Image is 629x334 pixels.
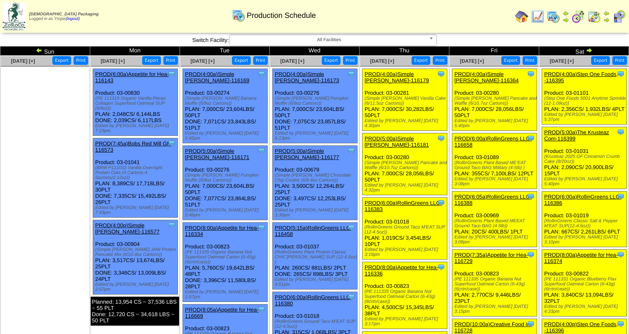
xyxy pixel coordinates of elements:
a: [DATE] [+] [370,58,394,64]
a: [DATE] [+] [101,58,125,64]
div: Product: 03-00969 PLAN: 20CS / 400LBS / 1PLT [452,192,537,247]
a: PROD(6:00a)Appetite for Hea-116143 [95,71,169,83]
div: Edited by [PERSON_NAME] [DATE] 3:08pm [454,177,537,187]
a: PROD(5:00a)Simple [PERSON_NAME]-116181 [365,135,429,148]
img: home.gif [515,10,528,23]
img: Tooltip [527,320,535,328]
a: PROD(5:00a)The Krusteaz Com-116399 [544,129,609,142]
div: Product: 03-00823 PLAN: 5,760CS / 19,642LBS / 48PLT DONE: 3,396CS / 11,580LBS / 28PLT [183,223,268,302]
span: All Facilities [233,35,426,45]
div: Edited by [PERSON_NAME] [DATE] 5:37pm [544,112,627,122]
div: (Krusteaz 2025 GF Cinnamon Crumb Cake (8/20oz)) [544,154,627,164]
a: PROD(6:00a)RollinGreens LLC-116380 [275,294,352,307]
img: zoroco-logo-small.webp [2,2,25,30]
img: line_graph.gif [531,10,544,23]
img: Tooltip [437,134,445,142]
a: PROD(5:00a)Simple [PERSON_NAME]-116177 [275,148,339,160]
div: (Simple [PERSON_NAME] Pumpkin Muffin (6/9oz Cartons)) [275,96,357,106]
div: Edited by [PERSON_NAME] [DATE] 5:46pm [185,208,267,218]
div: Edited by [PERSON_NAME] [DATE] 3:10pm [544,235,627,245]
button: Export [232,56,251,65]
img: arrowleft.gif [562,10,569,17]
div: Product: 03-00679 PLAN: 3,500CS / 12,264LBS / 25PLT DONE: 3,497CS / 12,253LBS / 25PLT [273,146,358,220]
img: Tooltip [257,223,266,232]
button: Print [74,56,88,65]
img: calendarprod.gif [232,9,245,22]
img: Tooltip [617,128,625,136]
div: Edited by [PERSON_NAME] [DATE] 1:07pm [185,290,267,300]
img: calendarblend.gif [572,10,585,23]
div: Product: 03-00823 PLAN: 2,770CS / 9,446LBS / 23PLT [452,250,537,317]
div: (PE 111335 Organic Banana Nut Superfood Oatmeal Carton (6-43g)(6crtn/case)) [454,277,537,292]
td: Sat [539,47,629,56]
img: Tooltip [257,305,266,314]
img: Tooltip [617,250,625,259]
a: PROD(4:00a)Simple [PERSON_NAME]-116179 [365,71,429,83]
button: Export [591,56,610,65]
button: Export [322,56,340,65]
button: Print [433,56,447,65]
a: [DATE] [+] [460,58,484,64]
div: Edited by [PERSON_NAME] [DATE] 2:57pm [95,282,178,292]
img: Tooltip [168,70,176,78]
div: Product: 03-01018 PLAN: 1,019CS / 3,454LBS / 10PLT [363,198,447,260]
div: Product: 03-01089 PLAN: 355CS / 7,100LBS / 12PLT [452,133,537,189]
button: Print [612,56,627,65]
div: Product: 03-00276 PLAN: 7,000CS / 23,604LBS / 50PLT DONE: 7,075CS / 23,857LBS / 51PLT [273,69,358,143]
a: [DATE] [+] [190,58,215,64]
td: Fri [449,47,539,56]
div: Product: 03-01019 PLAN: 667CS / 2,261LBS / 6PLT [542,192,627,247]
td: Thu [360,47,449,56]
button: Print [343,56,358,65]
div: Edited by [PERSON_NAME] [DATE] 6:13pm [275,131,357,141]
img: calendarcustomer.gif [612,10,626,23]
img: Tooltip [527,250,535,259]
a: (logout) [66,17,80,21]
div: (PE 111319 Organic Vanilla Pecan Collagen Superfood Oatmeal SUP (6/8oz)) [95,96,178,111]
div: (Simple [PERSON_NAME] Vanilla Cake (6/11.5oz Cartons)) [365,96,447,106]
a: [DATE] [+] [11,58,35,64]
div: Product: 03-00904 PLAN: 3,517CS / 13,674LBS / 25PLT DONE: 3,346CS / 13,009LBS / 24PLT [93,220,178,295]
div: Edited by [PERSON_NAME] [DATE] 5:45pm [185,131,267,141]
a: [DATE] [+] [550,58,574,64]
img: Tooltip [437,70,445,78]
a: PROD(6:05a)RollinGreens LLC-116388 [454,194,532,206]
td: Sun [0,47,90,56]
img: Tooltip [527,70,535,78]
img: arrowright.gif [586,47,592,54]
div: (RollinGreens Plant Protein Classic CHIC'[PERSON_NAME] SUP (12-4.5oz) ) [275,250,357,265]
div: Product: 03-00281 PLAN: 7,000CS / 30,282LBS / 50PLT [363,69,447,131]
div: (BRM P111033 Vanilla Overnight Protein Oats (4 Cartons-4 Sachets/2.12oz)) [95,165,178,180]
div: (PE 111335 Organic Banana Nut Superfood Oatmeal Carton (6-43g)(6crtn/case)) [365,289,447,304]
img: arrowright.gif [603,17,610,23]
img: Tooltip [257,147,266,155]
a: PROD(4:00a)Simple [PERSON_NAME]-116364 [454,71,519,83]
a: PROD(5:15a)RollinGreens LLC-116458 [275,225,352,237]
div: (RollinGreens Classic Salt & Pepper M'EAT SUP(12-4.5oz)) [544,219,627,228]
img: Tooltip [617,192,625,201]
span: Logged in as Yrojas [29,12,99,21]
div: Product: 03-00280 PLAN: 7,000CS / 28,056LBS / 50PLT [363,133,447,195]
button: Export [412,56,430,65]
a: PROD(6:00a)RollinGreens LLC-116383 [365,200,442,212]
span: [DEMOGRAPHIC_DATA] Packaging [29,12,99,17]
a: PROD(10:00a)Creative Food In-116728 [454,321,532,334]
div: Product: 03-00280 PLAN: 7,000CS / 28,056LBS / 50PLT [452,69,537,131]
button: Export [52,56,71,65]
img: Tooltip [257,70,266,78]
a: PROD(4:00p)Simple [PERSON_NAME]-116577 [95,222,160,235]
img: calendarprod.gif [547,10,560,23]
a: PROD(4:00p)Step One Foods, -116396 [544,321,618,334]
img: Tooltip [617,70,625,78]
img: Tooltip [347,293,355,301]
div: (PE 111335 Organic Banana Nut Superfood Oatmeal Carton (6-43g)(6crtn/case)) [185,250,267,265]
a: PROD(4:00a)Simple [PERSON_NAME]-116173 [275,71,339,83]
div: Product: 03-01031 PLAN: 2,090CS / 20,900LBS / 15PLT [542,127,627,189]
div: (Simple [PERSON_NAME] Chocolate Chip Cookie (6/9.4oz Cartons)) [275,173,357,183]
div: Edited by [PERSON_NAME] [DATE] 3:17pm [365,317,447,327]
div: Edited by [PERSON_NAME] [DATE] 5:40pm [454,118,537,128]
